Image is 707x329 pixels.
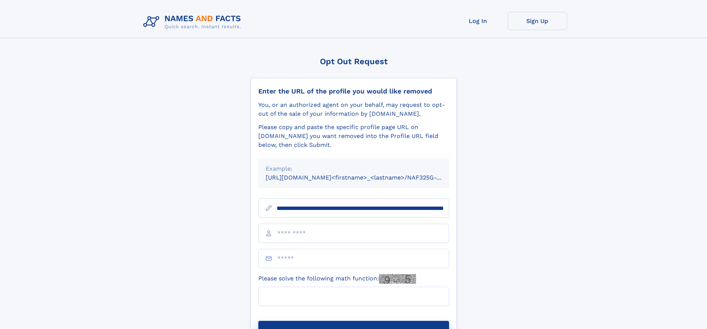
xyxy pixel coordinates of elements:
[508,12,567,30] a: Sign Up
[251,57,457,66] div: Opt Out Request
[266,174,463,181] small: [URL][DOMAIN_NAME]<firstname>_<lastname>/NAF325G-xxxxxxxx
[140,12,247,32] img: Logo Names and Facts
[448,12,508,30] a: Log In
[258,274,416,284] label: Please solve the following math function:
[266,164,442,173] div: Example:
[258,101,449,118] div: You, or an authorized agent on your behalf, may request to opt-out of the sale of your informatio...
[258,123,449,149] div: Please copy and paste the specific profile page URL on [DOMAIN_NAME] you want removed into the Pr...
[258,87,449,95] div: Enter the URL of the profile you would like removed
